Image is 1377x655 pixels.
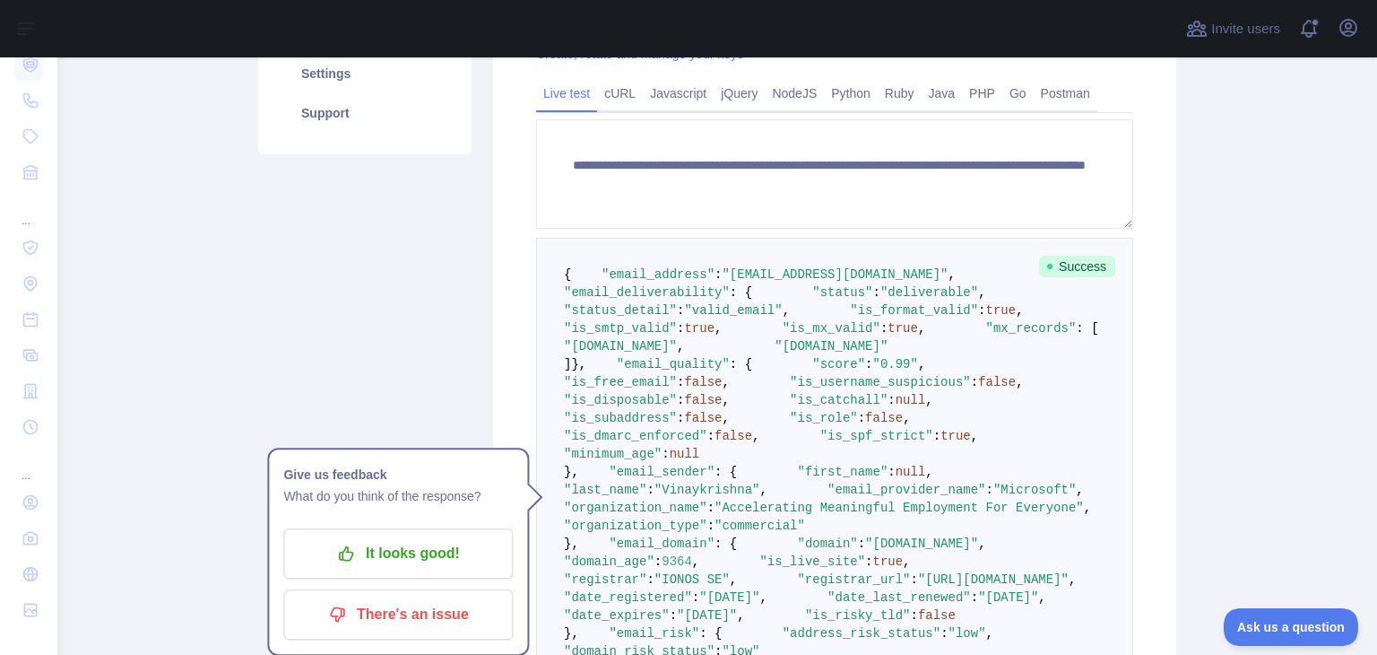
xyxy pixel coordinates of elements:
span: : [873,285,880,300]
span: "[EMAIL_ADDRESS][DOMAIN_NAME]" [722,267,948,282]
a: cURL [597,79,643,108]
span: }, [571,357,586,371]
a: Settings [280,54,450,93]
span: : { [730,285,752,300]
p: It looks good! [297,538,499,569]
span: : [986,483,993,497]
span: false [684,393,722,407]
span: , [783,303,790,318]
span: , [971,429,978,443]
span: "valid_email" [684,303,782,318]
span: "email_quality" [617,357,730,371]
span: : [858,411,865,425]
span: : [978,303,985,318]
span: false [684,411,722,425]
span: "email_deliverability" [564,285,730,300]
span: "email_risk" [609,626,699,641]
span: : { [714,537,737,551]
span: , [737,608,744,623]
span: "email_provider_name" [827,483,985,497]
span: , [752,429,759,443]
span: "Vinaykrishna" [654,483,760,497]
span: , [903,555,910,569]
span: , [1016,375,1023,389]
span: "commercial" [714,519,805,533]
h1: Give us feedback [283,464,513,485]
span: "mx_records" [986,321,1077,336]
span: , [759,590,766,605]
a: Java [922,79,963,108]
span: , [722,393,729,407]
span: , [1038,590,1045,605]
span: : [911,572,918,587]
span: "[URL][DOMAIN_NAME]" [918,572,1069,587]
span: }, [564,465,579,479]
span: false [684,375,722,389]
span: , [692,555,699,569]
span: "[DATE]" [978,590,1038,605]
span: , [986,626,993,641]
a: Support [280,93,450,133]
span: : [646,483,654,497]
span: null [896,393,926,407]
span: "is_risky_tld" [805,608,911,623]
a: Python [824,79,878,108]
span: "score" [812,357,865,371]
span: { [564,267,571,282]
span: "[DOMAIN_NAME]" [775,339,888,354]
span: "deliverable" [880,285,978,300]
span: , [1069,572,1076,587]
span: "is_spf_strict" [820,429,933,443]
span: "registrar_url" [797,572,910,587]
span: , [903,411,910,425]
span: "[DATE]" [699,590,759,605]
span: "last_name" [564,483,646,497]
button: There's an issue [283,589,513,640]
a: NodeJS [765,79,824,108]
span: : [865,555,872,569]
span: , [730,572,737,587]
span: 9364 [662,555,692,569]
span: ] [564,357,571,371]
span: , [1076,483,1083,497]
span: : [888,465,895,479]
span: : [707,429,714,443]
span: , [759,483,766,497]
span: : [646,572,654,587]
span: "status" [812,285,872,300]
span: "registrar" [564,572,646,587]
span: "domain_age" [564,555,654,569]
span: "is_catchall" [790,393,888,407]
span: , [978,285,985,300]
span: "status_detail" [564,303,677,318]
span: true [888,321,918,336]
span: : [677,393,684,407]
span: : [677,375,684,389]
span: false [918,608,956,623]
span: , [1084,501,1091,515]
span: , [1016,303,1023,318]
span: }, [564,537,579,551]
span: "first_name" [797,465,888,479]
span: : { [730,357,752,371]
p: There's an issue [297,599,499,630]
span: "0.99" [873,357,918,371]
span: , [925,465,932,479]
div: ... [14,447,43,483]
span: false [714,429,752,443]
span: : [714,267,722,282]
span: "Microsoft" [993,483,1076,497]
span: : [654,555,662,569]
a: Ruby [878,79,922,108]
span: "low" [948,626,986,641]
span: "is_username_suspicious" [790,375,971,389]
span: false [978,375,1016,389]
span: "date_registered" [564,590,692,605]
span: Invite users [1211,19,1280,39]
span: : [911,608,918,623]
span: : [677,303,684,318]
a: PHP [962,79,1002,108]
span: , [925,393,932,407]
span: , [978,537,985,551]
iframe: Toggle Customer Support [1224,608,1359,646]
